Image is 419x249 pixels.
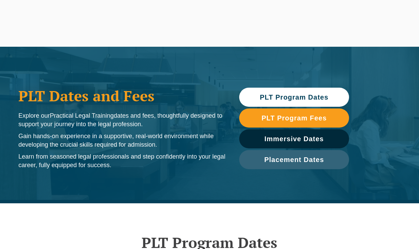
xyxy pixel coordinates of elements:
a: Placement Dates [239,150,349,169]
span: Immersive Dates [264,135,324,142]
a: PLT Program Fees [239,108,349,128]
span: Placement Dates [264,156,324,163]
h1: PLT Dates and Fees [18,87,226,104]
p: Explore our dates and fees, thoughtfully designed to support your journey into the legal profession. [18,112,226,129]
span: PLT Program Dates [260,94,328,101]
p: Learn from seasoned legal professionals and step confidently into your legal career, fully equipp... [18,152,226,170]
p: Gain hands-on experience in a supportive, real-world environment while developing the crucial ski... [18,132,226,149]
span: PLT Program Fees [261,115,327,121]
a: PLT Program Dates [239,88,349,107]
a: Immersive Dates [239,129,349,148]
span: Practical Legal Training [50,112,114,119]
